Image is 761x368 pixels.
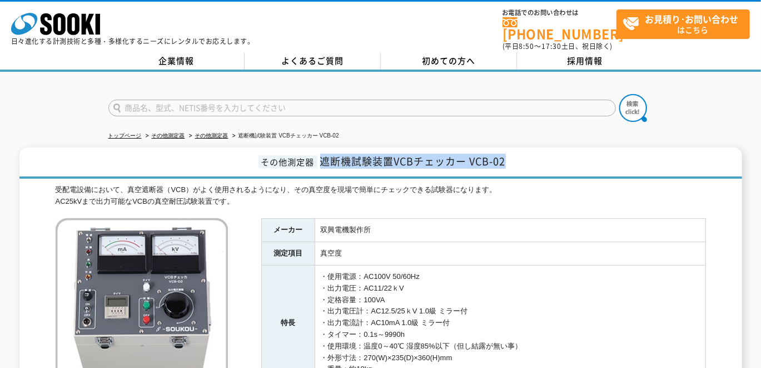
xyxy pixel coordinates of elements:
[619,94,647,122] img: btn_search.png
[320,154,506,169] span: 遮断機試験装置VCBチェッカー VCB-02
[315,219,705,242] td: 双興電機製作所
[195,133,228,139] a: その他測定器
[315,242,705,266] td: 真空度
[519,41,535,51] span: 8:50
[503,9,616,16] span: お電話でのお問い合わせは
[245,53,381,70] a: よくあるご質問
[503,17,616,40] a: [PHONE_NUMBER]
[108,100,616,116] input: 商品名、型式、NETIS番号を入力してください
[108,133,142,139] a: トップページ
[56,184,706,208] div: 受配電設備において、真空遮断器（VCB）がよく使用されるようになり、その真空度を現場で簡単にチェックできる試験器になります。 AC25kVまで出力可能なVCBの真空耐圧試験装置です。
[11,38,255,45] p: 日々進化する計測技術と多種・多様化するニーズにレンタルでお応えします。
[503,41,613,51] span: (平日 ～ 土日、祝日除く)
[623,10,749,38] span: はこちら
[152,133,185,139] a: その他測定器
[261,242,315,266] th: 測定項目
[258,155,317,168] span: その他測定器
[108,53,245,70] a: 企業情報
[616,9,750,39] a: お見積り･お問い合わせはこちら
[230,130,339,142] li: 遮断機試験装置 VCBチェッカー VCB-02
[381,53,517,70] a: 初めての方へ
[517,53,653,70] a: 採用情報
[422,55,475,67] span: 初めての方へ
[261,219,315,242] th: メーカー
[645,12,739,26] strong: お見積り･お問い合わせ
[541,41,561,51] span: 17:30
